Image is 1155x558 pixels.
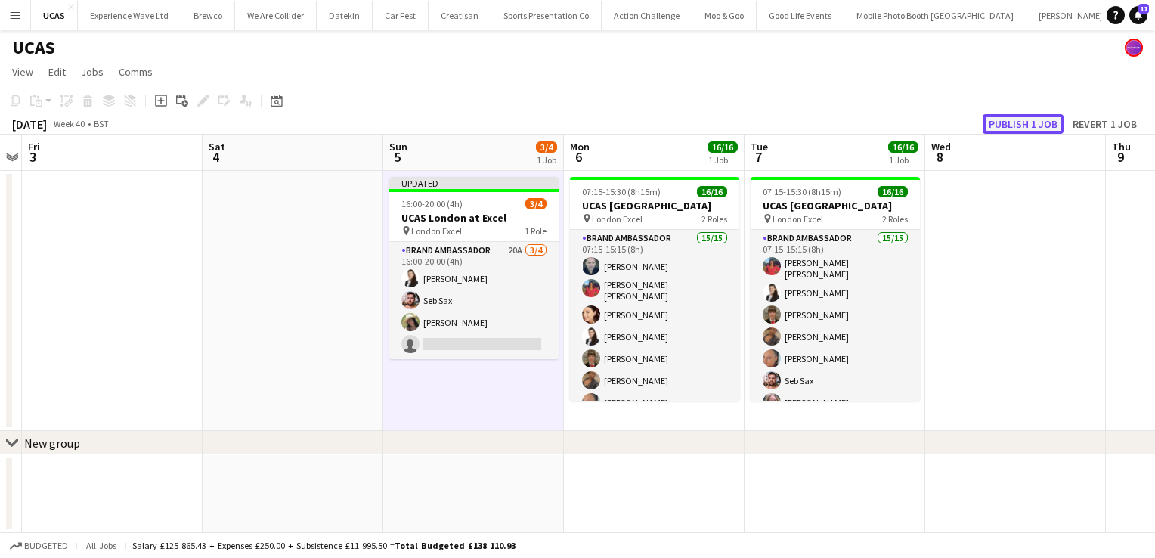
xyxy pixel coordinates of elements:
span: Edit [48,65,66,79]
span: 16/16 [708,141,738,153]
a: Edit [42,62,72,82]
button: Action Challenge [602,1,692,30]
span: View [12,65,33,79]
span: 16/16 [888,141,918,153]
span: 3/4 [525,198,547,209]
span: 16:00-20:00 (4h) [401,198,463,209]
span: Jobs [81,65,104,79]
span: London Excel [411,225,462,237]
button: UCAS [31,1,78,30]
span: Sat [209,140,225,153]
div: [DATE] [12,116,47,132]
span: 7 [748,148,768,166]
span: 16/16 [697,186,727,197]
span: 4 [206,148,225,166]
div: 1 Job [537,154,556,166]
a: 11 [1129,6,1147,24]
span: Fri [28,140,40,153]
a: Jobs [75,62,110,82]
span: 2 Roles [701,213,727,225]
button: Good Life Events [757,1,844,30]
h3: UCAS London at Excel [389,211,559,225]
span: London Excel [592,213,643,225]
span: 8 [929,148,951,166]
button: [PERSON_NAME] [1026,1,1116,30]
span: Budgeted [24,541,68,551]
span: 07:15-15:30 (8h15m) [763,186,841,197]
div: BST [94,118,109,129]
div: 1 Job [889,154,918,166]
button: Budgeted [8,538,70,554]
button: Mobile Photo Booth [GEOGRAPHIC_DATA] [844,1,1026,30]
div: New group [24,436,80,451]
app-job-card: Updated16:00-20:00 (4h)3/4UCAS London at Excel London Excel1 RoleBrand Ambassador20A3/416:00-20:0... [389,177,559,359]
span: Comms [119,65,153,79]
span: 2 Roles [882,213,908,225]
div: Updated [389,177,559,189]
button: Publish 1 job [983,114,1064,134]
app-card-role: Brand Ambassador20A3/416:00-20:00 (4h)[PERSON_NAME]Seb Sax[PERSON_NAME] [389,242,559,359]
span: 9 [1110,148,1131,166]
span: Total Budgeted £138 110.93 [395,540,516,551]
app-user-avatar: Lucy Carpenter [1125,39,1143,57]
button: We Are Collider [235,1,317,30]
app-job-card: 07:15-15:30 (8h15m)16/16UCAS [GEOGRAPHIC_DATA] London Excel2 RolesBrand Ambassador15/1507:15-15:1... [570,177,739,401]
h1: UCAS [12,36,55,59]
span: 6 [568,148,590,166]
button: Revert 1 job [1067,114,1143,134]
button: Creatisan [429,1,491,30]
span: Mon [570,140,590,153]
button: Moo & Goo [692,1,757,30]
button: Datekin [317,1,373,30]
span: 07:15-15:30 (8h15m) [582,186,661,197]
button: Experience Wave Ltd [78,1,181,30]
span: 3/4 [536,141,557,153]
span: 3 [26,148,40,166]
div: Salary £125 865.43 + Expenses £250.00 + Subsistence £11 995.50 = [132,540,516,551]
div: 1 Job [708,154,737,166]
span: 1 Role [525,225,547,237]
span: 5 [387,148,407,166]
span: Wed [931,140,951,153]
a: View [6,62,39,82]
span: Week 40 [50,118,88,129]
button: Car Fest [373,1,429,30]
h3: UCAS [GEOGRAPHIC_DATA] [751,199,920,212]
button: Sports Presentation Co [491,1,602,30]
span: All jobs [83,540,119,551]
span: 11 [1138,4,1149,14]
span: Thu [1112,140,1131,153]
span: 16/16 [878,186,908,197]
span: London Excel [773,213,823,225]
app-job-card: 07:15-15:30 (8h15m)16/16UCAS [GEOGRAPHIC_DATA] London Excel2 RolesBrand Ambassador15/1507:15-15:1... [751,177,920,401]
h3: UCAS [GEOGRAPHIC_DATA] [570,199,739,212]
a: Comms [113,62,159,82]
span: Tue [751,140,768,153]
button: Brewco [181,1,235,30]
span: Sun [389,140,407,153]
